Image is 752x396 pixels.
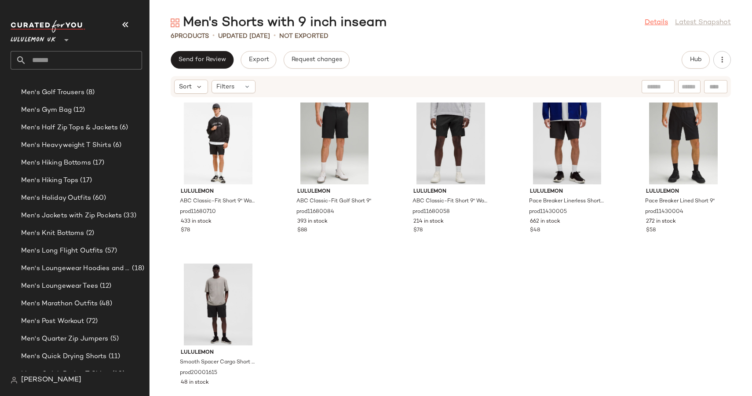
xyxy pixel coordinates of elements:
span: lululemon [530,188,605,196]
span: Men's Marathon Outfits [21,299,98,309]
span: (11) [107,352,120,362]
span: lululemon [297,188,372,196]
span: $48 [530,227,540,235]
img: LM7BCCS_0001_1 [639,103,728,184]
button: Request changes [284,51,350,69]
button: Send for Review [171,51,234,69]
img: LM7BHES_0001_1 [290,103,379,184]
span: Men's Hiking Tops [21,176,78,186]
span: 6 [171,33,175,40]
span: prod11680084 [296,208,334,216]
span: Men's Holiday Outfits [21,193,91,203]
span: lululemon [413,188,488,196]
span: Men's Gym Bag [21,105,72,115]
span: (6) [111,140,121,150]
span: lululemon [181,188,256,196]
span: prod20001615 [180,369,217,377]
span: Men's Heavyweight T Shirts [21,140,111,150]
img: cfy_white_logo.C9jOOHJF.svg [11,20,85,33]
span: (18) [130,264,144,274]
img: LM7BD5S_0001_1 [523,103,612,184]
img: LM7BMIS_0001_1 [174,103,263,184]
span: (57) [103,246,117,256]
span: 214 in stock [413,218,444,226]
span: Men's Quarter Zip Jumpers [21,334,109,344]
span: Men's Quick Drying Shorts [21,352,107,362]
span: Men's Hiking Bottoms [21,158,91,168]
span: $58 [646,227,656,235]
span: Men's Loungewear Hoodies and Sweatshirts [21,264,130,274]
img: LM7BGVS_0001_1 [406,103,495,184]
span: $78 [181,227,190,235]
span: 433 in stock [181,218,212,226]
span: (8) [84,88,95,98]
span: lululemon [181,349,256,357]
span: Men's Post Workout [21,316,84,326]
span: Sort [179,82,192,92]
span: 662 in stock [530,218,560,226]
span: Men's Long Flight Outfits [21,246,103,256]
div: Men's Shorts with 9 inch inseam [171,14,387,32]
span: Men's Golf Trousers [21,88,84,98]
span: Smooth Spacer Cargo Short 9" [180,359,255,367]
span: (5) [109,334,119,344]
span: (2) [84,228,94,238]
span: (17) [91,158,105,168]
span: prod11680710 [180,208,216,216]
span: Export [248,56,269,63]
span: (33) [122,211,136,221]
img: LM7BQ9S_0001_1 [174,264,263,345]
a: Details [645,18,668,28]
span: 393 in stock [297,218,328,226]
p: updated [DATE] [218,32,270,41]
span: ABC Classic-Fit Short 9" Warpstreme [180,198,255,205]
span: Pace Breaker Lined Short 9" [645,198,715,205]
span: lululemon [646,188,721,196]
span: prod11430005 [529,208,567,216]
span: • [212,31,215,41]
div: Products [171,32,209,41]
img: svg%3e [11,377,18,384]
span: $78 [413,227,423,235]
span: 48 in stock [181,379,209,387]
span: Men's Knit Bottoms [21,228,84,238]
span: (60) [91,193,106,203]
span: Request changes [291,56,342,63]
span: ABC Classic-Fit Golf Short 9" [296,198,371,205]
span: Men's Quick Drying T Shirts [21,369,110,379]
span: $88 [297,227,307,235]
span: Pace Breaker Linerless Short 9" [529,198,604,205]
span: Filters [216,82,234,92]
span: 272 in stock [646,218,676,226]
span: prod11430004 [645,208,683,216]
span: ABC Classic-Fit Short 9" WovenAir [413,198,487,205]
span: (10) [110,369,125,379]
span: Lululemon UK [11,30,56,46]
span: Men's Half Zip Tops & Jackets [21,123,118,133]
img: svg%3e [171,18,179,27]
span: (17) [78,176,92,186]
span: (48) [98,299,112,309]
button: Hub [682,51,710,69]
span: [PERSON_NAME] [21,375,81,385]
span: Hub [690,56,702,63]
span: (12) [98,281,112,291]
p: Not Exported [279,32,329,41]
span: Men's Jackets with Zip Pockets [21,211,122,221]
span: Send for Review [178,56,226,63]
span: (6) [118,123,128,133]
button: Export [241,51,276,69]
span: • [274,31,276,41]
span: (72) [84,316,98,326]
span: Men's Loungewear Tees [21,281,98,291]
span: prod11680058 [413,208,450,216]
span: (12) [72,105,85,115]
